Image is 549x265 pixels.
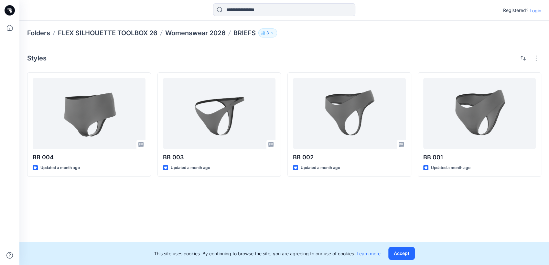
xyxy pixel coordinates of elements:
a: FLEX SILHOUETTE TOOLBOX 26 [58,28,157,37]
p: BB 001 [423,153,536,162]
p: Updated a month ago [171,164,210,171]
p: BB 004 [33,153,145,162]
p: This site uses cookies. By continuing to browse the site, you are agreeing to our use of cookies. [154,250,381,257]
a: BB 002 [293,78,406,149]
h4: Styles [27,54,47,62]
p: Updated a month ago [301,164,340,171]
button: Accept [388,247,415,260]
a: Folders [27,28,50,37]
p: Updated a month ago [431,164,470,171]
p: 3 [266,29,269,37]
p: BRIEFS [233,28,256,37]
p: Registered? [503,6,528,14]
p: Login [530,7,541,14]
p: Updated a month ago [40,164,80,171]
a: BB 003 [163,78,276,149]
a: Womenswear 2026 [165,28,226,37]
button: 3 [258,28,277,37]
a: Learn more [357,251,381,256]
a: BB 001 [423,78,536,149]
p: BB 002 [293,153,406,162]
p: BB 003 [163,153,276,162]
a: BB 004 [33,78,145,149]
